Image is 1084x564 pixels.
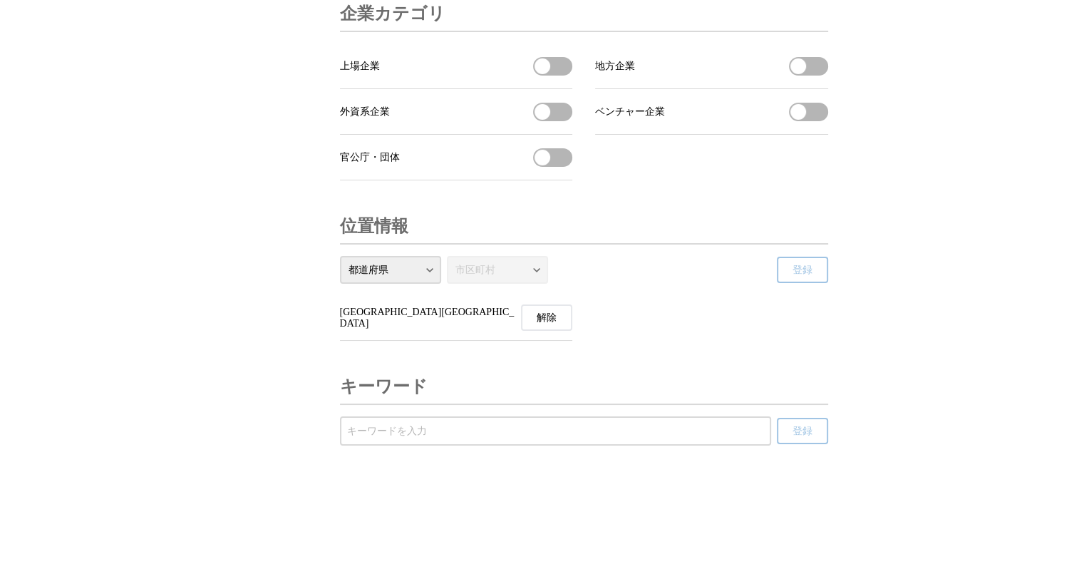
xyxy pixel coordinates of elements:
span: 解除 [537,312,557,324]
span: 官公庁・団体 [340,151,400,164]
span: ベンチャー企業 [595,106,665,118]
button: 愛知県名古屋市の受信を解除 [521,304,572,331]
span: 上場企業 [340,60,380,73]
span: 地方企業 [595,60,635,73]
span: 登録 [793,425,812,438]
span: [GEOGRAPHIC_DATA][GEOGRAPHIC_DATA] [340,307,516,329]
input: 受信するキーワードを登録する [347,424,764,439]
button: 登録 [777,257,828,283]
select: 都道府県 [340,256,441,284]
span: 登録 [793,264,812,277]
span: 外資系企業 [340,106,390,118]
h3: 位置情報 [340,209,408,243]
select: 市区町村 [447,256,548,284]
h3: キーワード [340,369,428,404]
button: 登録 [777,418,828,444]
